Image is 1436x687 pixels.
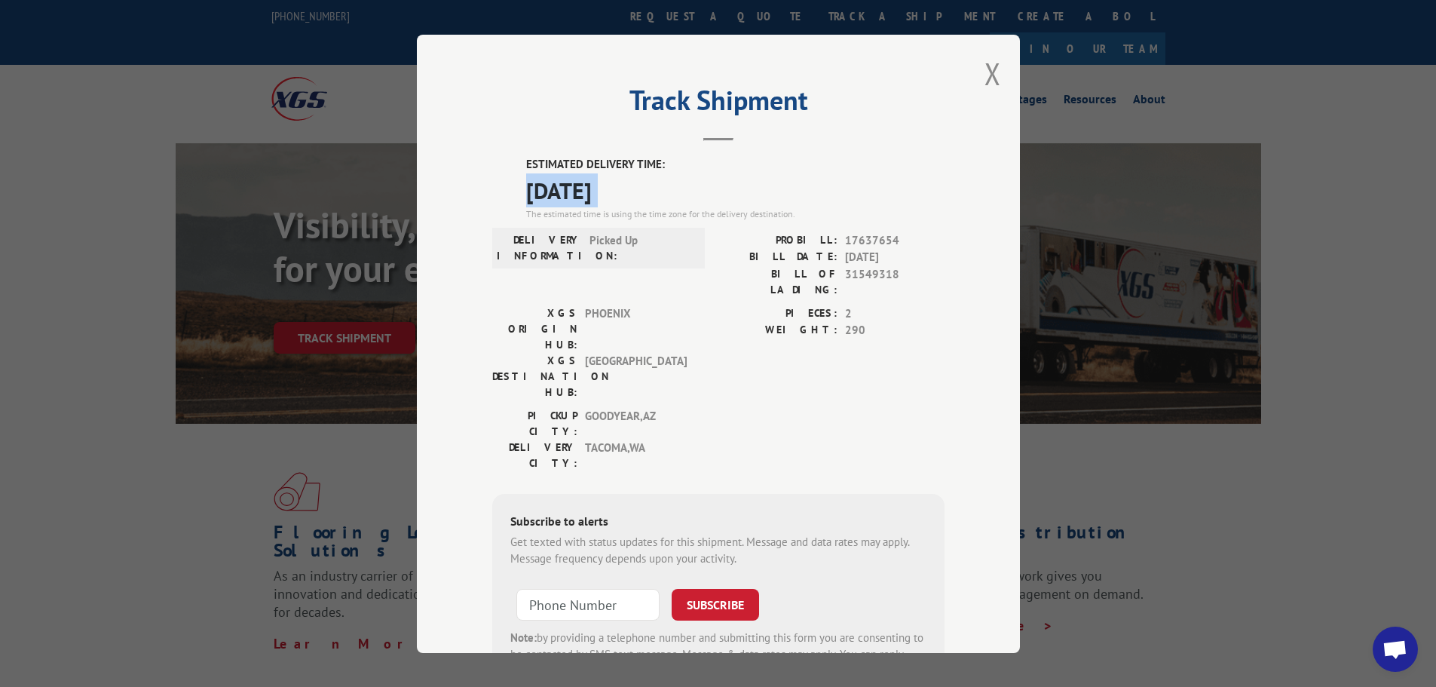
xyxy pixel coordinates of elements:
[492,90,945,118] h2: Track Shipment
[718,249,837,266] label: BILL DATE:
[984,54,1001,94] button: Close modal
[526,207,945,220] div: The estimated time is using the time zone for the delivery destination.
[497,232,582,263] label: DELIVERY INFORMATION:
[585,439,687,471] span: TACOMA , WA
[718,232,837,249] label: PROBILL:
[510,533,926,567] div: Get texted with status updates for this shipment. Message and data rates may apply. Message frequ...
[845,265,945,297] span: 31549318
[510,629,926,680] div: by providing a telephone number and submitting this form you are consenting to be contacted by SM...
[492,439,577,471] label: DELIVERY CITY:
[672,588,759,620] button: SUBSCRIBE
[492,305,577,352] label: XGS ORIGIN HUB:
[845,322,945,339] span: 290
[526,156,945,173] label: ESTIMATED DELIVERY TIME:
[585,352,687,400] span: [GEOGRAPHIC_DATA]
[526,173,945,207] span: [DATE]
[585,407,687,439] span: GOODYEAR , AZ
[845,305,945,322] span: 2
[492,407,577,439] label: PICKUP CITY:
[718,265,837,297] label: BILL OF LADING:
[845,232,945,249] span: 17637654
[585,305,687,352] span: PHOENIX
[718,322,837,339] label: WEIGHT:
[516,588,660,620] input: Phone Number
[1373,627,1418,672] div: Open chat
[510,630,537,644] strong: Note:
[589,232,691,263] span: Picked Up
[492,352,577,400] label: XGS DESTINATION HUB:
[510,511,926,533] div: Subscribe to alerts
[718,305,837,322] label: PIECES:
[845,249,945,266] span: [DATE]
